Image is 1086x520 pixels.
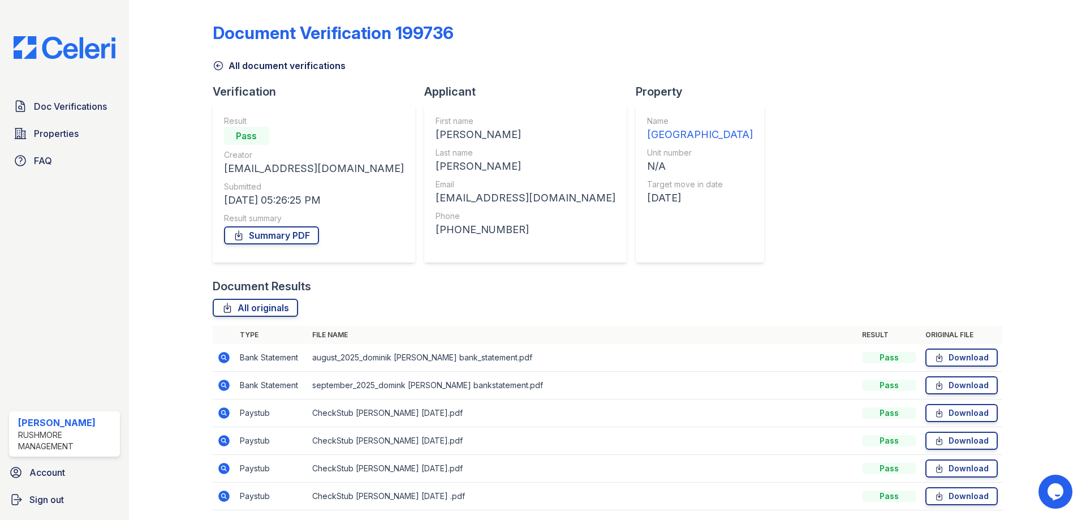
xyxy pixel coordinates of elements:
[34,127,79,140] span: Properties
[9,122,120,145] a: Properties
[9,95,120,118] a: Doc Verifications
[857,326,921,344] th: Result
[224,149,404,161] div: Creator
[235,427,308,455] td: Paystub
[235,326,308,344] th: Type
[647,179,753,190] div: Target move in date
[224,127,269,145] div: Pass
[308,427,857,455] td: CheckStub [PERSON_NAME] [DATE].pdf
[5,488,124,511] a: Sign out
[308,483,857,510] td: CheckStub [PERSON_NAME] [DATE] .pdf
[647,127,753,143] div: [GEOGRAPHIC_DATA]
[224,226,319,244] a: Summary PDF
[308,344,857,372] td: august_2025_dominik [PERSON_NAME] bank_statement.pdf
[436,210,615,222] div: Phone
[235,483,308,510] td: Paystub
[436,115,615,127] div: First name
[921,326,1002,344] th: Original file
[925,459,998,478] a: Download
[862,407,916,419] div: Pass
[424,84,636,100] div: Applicant
[308,455,857,483] td: CheckStub [PERSON_NAME] [DATE].pdf
[1038,475,1075,509] iframe: chat widget
[308,399,857,427] td: CheckStub [PERSON_NAME] [DATE].pdf
[29,466,65,479] span: Account
[925,487,998,505] a: Download
[647,190,753,206] div: [DATE]
[18,416,115,429] div: [PERSON_NAME]
[235,399,308,427] td: Paystub
[213,278,311,294] div: Document Results
[9,149,120,172] a: FAQ
[925,404,998,422] a: Download
[308,372,857,399] td: september_2025_domink [PERSON_NAME] bankstatement.pdf
[224,213,404,224] div: Result summary
[213,84,424,100] div: Verification
[213,299,298,317] a: All originals
[5,36,124,59] img: CE_Logo_Blue-a8612792a0a2168367f1c8372b55b34899dd931a85d93a1a3d3e32e68fde9ad4.png
[34,154,52,167] span: FAQ
[18,429,115,452] div: Rushmore Management
[235,455,308,483] td: Paystub
[862,380,916,391] div: Pass
[436,190,615,206] div: [EMAIL_ADDRESS][DOMAIN_NAME]
[862,463,916,474] div: Pass
[235,372,308,399] td: Bank Statement
[436,222,615,238] div: [PHONE_NUMBER]
[647,158,753,174] div: N/A
[308,326,857,344] th: File name
[436,147,615,158] div: Last name
[862,435,916,446] div: Pass
[224,181,404,192] div: Submitted
[224,161,404,177] div: [EMAIL_ADDRESS][DOMAIN_NAME]
[636,84,773,100] div: Property
[647,115,753,127] div: Name
[862,352,916,363] div: Pass
[925,349,998,367] a: Download
[862,491,916,502] div: Pass
[34,100,107,113] span: Doc Verifications
[647,147,753,158] div: Unit number
[925,432,998,450] a: Download
[436,127,615,143] div: [PERSON_NAME]
[647,115,753,143] a: Name [GEOGRAPHIC_DATA]
[213,23,454,43] div: Document Verification 199736
[224,192,404,208] div: [DATE] 05:26:25 PM
[29,493,64,506] span: Sign out
[224,115,404,127] div: Result
[5,461,124,484] a: Account
[925,376,998,394] a: Download
[213,59,346,72] a: All document verifications
[235,344,308,372] td: Bank Statement
[436,179,615,190] div: Email
[436,158,615,174] div: [PERSON_NAME]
